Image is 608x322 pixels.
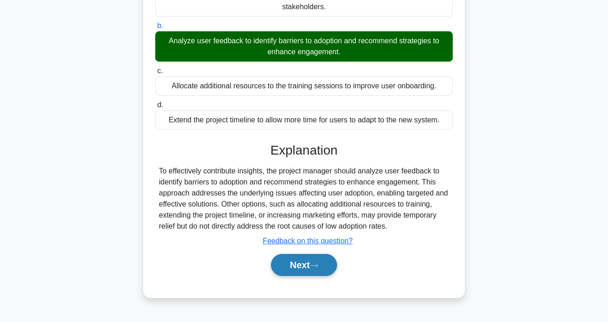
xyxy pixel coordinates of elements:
[157,67,163,75] span: c.
[155,31,453,62] div: Analyze user feedback to identify barriers to adoption and recommend strategies to enhance engage...
[159,166,449,232] div: To effectively contribute insights, the project manager should analyze user feedback to identify ...
[271,254,337,276] button: Next
[155,76,453,96] div: Allocate additional resources to the training sessions to improve user onboarding.
[161,143,447,158] h3: Explanation
[157,101,163,109] span: d.
[263,237,353,245] a: Feedback on this question?
[155,110,453,130] div: Extend the project timeline to allow more time for users to adapt to the new system.
[157,22,163,29] span: b.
